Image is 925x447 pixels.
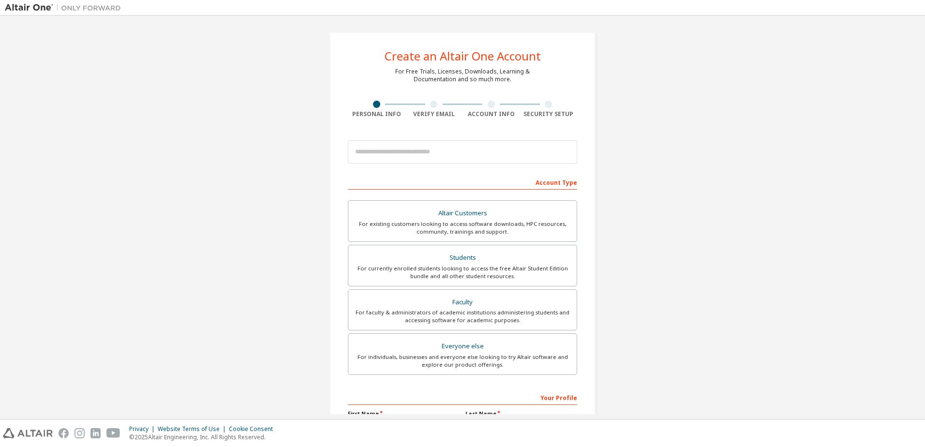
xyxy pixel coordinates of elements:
div: Account Info [462,110,520,118]
div: For faculty & administrators of academic institutions administering students and accessing softwa... [354,309,571,324]
div: Personal Info [348,110,405,118]
div: Privacy [129,425,158,433]
div: Altair Customers [354,207,571,220]
div: Everyone else [354,340,571,353]
p: © 2025 Altair Engineering, Inc. All Rights Reserved. [129,433,279,441]
div: Security Setup [520,110,578,118]
div: Create an Altair One Account [385,50,541,62]
div: For currently enrolled students looking to access the free Altair Student Edition bundle and all ... [354,265,571,280]
div: Faculty [354,296,571,309]
div: Website Terms of Use [158,425,229,433]
div: For existing customers looking to access software downloads, HPC resources, community, trainings ... [354,220,571,236]
div: Your Profile [348,389,577,405]
div: Students [354,251,571,265]
div: Account Type [348,174,577,190]
img: youtube.svg [106,428,120,438]
label: First Name [348,410,460,417]
div: Cookie Consent [229,425,279,433]
img: facebook.svg [59,428,69,438]
div: For Free Trials, Licenses, Downloads, Learning & Documentation and so much more. [395,68,530,83]
img: linkedin.svg [90,428,101,438]
img: altair_logo.svg [3,428,53,438]
div: For individuals, businesses and everyone else looking to try Altair software and explore our prod... [354,353,571,369]
label: Last Name [465,410,577,417]
div: Verify Email [405,110,463,118]
img: instagram.svg [75,428,85,438]
img: Altair One [5,3,126,13]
